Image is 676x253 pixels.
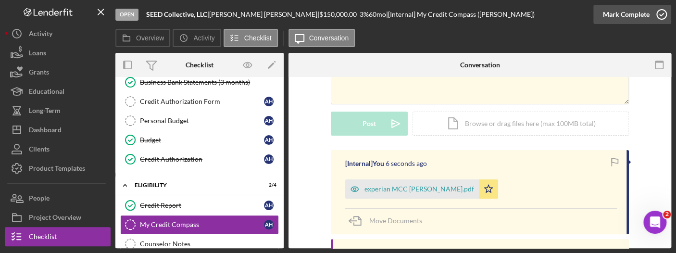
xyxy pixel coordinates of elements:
[5,208,111,227] button: Project Overview
[264,201,274,210] div: A H
[135,182,252,188] div: ELIGIBILITY
[140,240,278,248] div: Counselor Notes
[264,116,274,126] div: A H
[173,29,221,47] button: Activity
[5,159,111,178] button: Product Templates
[120,73,279,92] a: Business Bank Statements (3 months)
[663,211,671,218] span: 2
[140,98,264,105] div: Credit Authorization Form
[345,209,432,233] button: Move Documents
[146,10,207,18] b: SEED Collective, LLC
[363,112,376,136] div: Post
[29,208,81,229] div: Project Overview
[29,24,52,46] div: Activity
[369,216,422,225] span: Move Documents
[120,92,279,111] a: Credit Authorization FormAH
[386,160,427,167] time: 2025-08-12 22:33
[29,189,50,210] div: People
[264,135,274,145] div: A H
[386,11,535,18] div: | [Internal] My Credit Compass ([PERSON_NAME])
[5,189,111,208] button: People
[29,101,61,123] div: Long-Term
[331,112,408,136] button: Post
[120,150,279,169] a: Credit AuthorizationAH
[264,220,274,229] div: A H
[5,82,111,101] button: Educational
[288,29,355,47] button: Conversation
[5,227,111,246] button: Checklist
[29,227,57,249] div: Checklist
[5,120,111,139] button: Dashboard
[264,154,274,164] div: A H
[460,61,500,69] div: Conversation
[209,11,319,18] div: [PERSON_NAME] [PERSON_NAME] |
[136,34,164,42] label: Overview
[193,34,214,42] label: Activity
[360,11,369,18] div: 3 %
[264,97,274,106] div: A H
[244,34,272,42] label: Checklist
[5,24,111,43] button: Activity
[593,5,671,24] button: Mark Complete
[29,63,49,84] div: Grants
[309,34,349,42] label: Conversation
[345,160,384,167] div: [Internal] You
[369,11,386,18] div: 60 mo
[319,11,360,18] div: $150,000.00
[5,43,111,63] button: Loans
[29,120,62,142] div: Dashboard
[115,9,138,21] div: Open
[120,111,279,130] a: Personal BudgetAH
[259,182,276,188] div: 2 / 4
[186,61,213,69] div: Checklist
[120,215,279,234] a: My Credit CompassAH
[224,29,278,47] button: Checklist
[5,101,111,120] button: Long-Term
[603,5,650,24] div: Mark Complete
[29,82,64,103] div: Educational
[146,11,209,18] div: |
[140,155,264,163] div: Credit Authorization
[29,139,50,161] div: Clients
[120,130,279,150] a: BudgetAH
[140,221,264,228] div: My Credit Compass
[643,211,666,234] iframe: Intercom live chat
[29,159,85,180] div: Product Templates
[115,29,170,47] button: Overview
[140,78,278,86] div: Business Bank Statements (3 months)
[140,136,264,144] div: Budget
[345,179,498,199] button: experian MCC [PERSON_NAME].pdf
[140,202,264,209] div: Credit Report
[140,117,264,125] div: Personal Budget
[5,63,111,82] button: Grants
[364,185,474,193] div: experian MCC [PERSON_NAME].pdf
[5,139,111,159] button: Clients
[29,43,46,65] div: Loans
[120,196,279,215] a: Credit ReportAH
